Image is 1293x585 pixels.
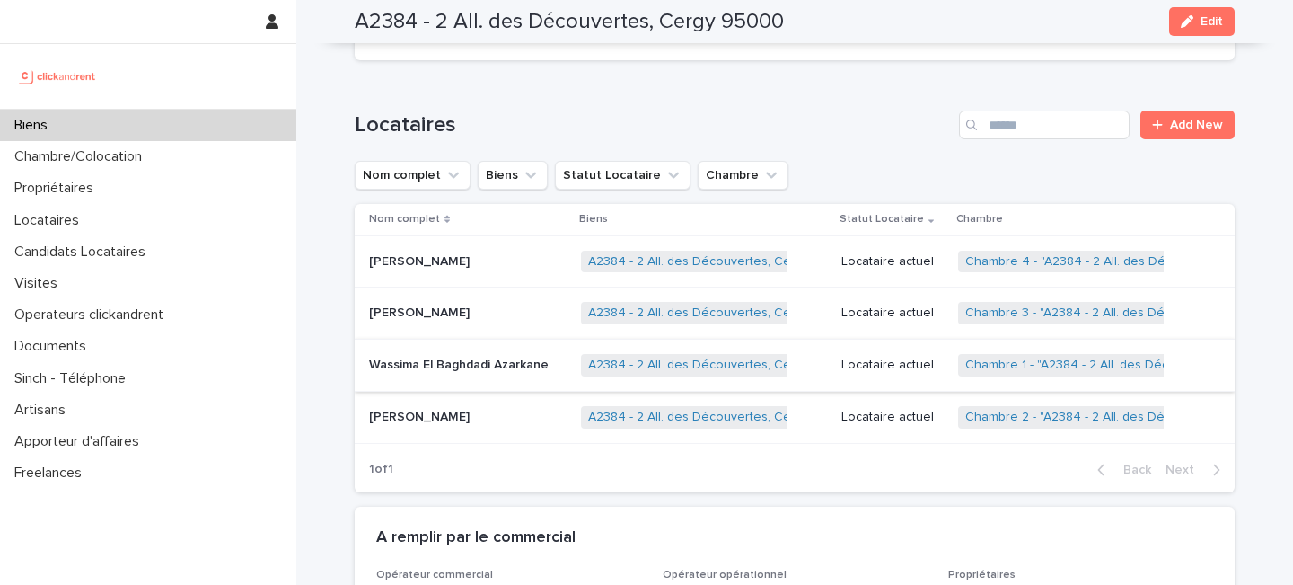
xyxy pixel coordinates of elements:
[369,251,473,270] p: [PERSON_NAME]
[7,338,101,355] p: Documents
[7,148,156,165] p: Chambre/Colocation
[663,570,787,581] span: Opérateur opérationnel
[948,570,1016,581] span: Propriétaires
[355,9,784,35] h2: A2384 - 2 All. des Découvertes, Cergy 95000
[369,406,473,425] p: [PERSON_NAME]
[7,465,96,482] p: Freelances
[478,161,548,190] button: Biens
[7,212,93,229] p: Locataires
[14,58,101,94] img: UCB0brd3T0yccxBKYDjQ
[588,254,852,270] a: A2384 - 2 All. des Découvertes, Cergy 95000
[959,111,1130,139] input: Search
[355,340,1235,392] tr: Wassima El Baghdadi AzarkaneWassima El Baghdadi Azarkane A2384 - 2 All. des Découvertes, Cergy 95...
[1140,111,1235,139] a: Add New
[369,302,473,321] p: [PERSON_NAME]
[840,209,924,229] p: Statut Locataire
[7,402,80,419] p: Artisans
[355,161,471,190] button: Nom complet
[369,209,440,229] p: Nom complet
[355,235,1235,288] tr: [PERSON_NAME][PERSON_NAME] A2384 - 2 All. des Découvertes, Cergy 95000 Locataire actuelChambre 4 ...
[1169,7,1235,36] button: Edit
[841,254,944,270] p: Locataire actuel
[1201,15,1223,28] span: Edit
[841,358,944,373] p: Locataire actuel
[579,209,608,229] p: Biens
[1158,462,1235,478] button: Next
[7,244,160,261] p: Candidats Locataires
[841,410,944,425] p: Locataire actuel
[1165,464,1205,476] span: Next
[1170,119,1223,131] span: Add New
[7,180,108,197] p: Propriétaires
[355,448,408,492] p: 1 of 1
[376,570,493,581] span: Opérateur commercial
[956,209,1003,229] p: Chambre
[588,358,852,373] a: A2384 - 2 All. des Découvertes, Cergy 95000
[588,306,852,321] a: A2384 - 2 All. des Découvertes, Cergy 95000
[1083,462,1158,478] button: Back
[355,288,1235,340] tr: [PERSON_NAME][PERSON_NAME] A2384 - 2 All. des Découvertes, Cergy 95000 Locataire actuelChambre 3 ...
[7,370,140,387] p: Sinch - Téléphone
[7,275,72,292] p: Visites
[355,112,952,138] h1: Locataires
[7,117,62,134] p: Biens
[376,528,576,548] h2: A remplir par le commercial
[1113,464,1151,476] span: Back
[588,410,852,425] a: A2384 - 2 All. des Découvertes, Cergy 95000
[841,306,944,321] p: Locataire actuel
[698,161,788,190] button: Chambre
[555,161,690,190] button: Statut Locataire
[7,306,178,324] p: Operateurs clickandrent
[355,392,1235,444] tr: [PERSON_NAME][PERSON_NAME] A2384 - 2 All. des Découvertes, Cergy 95000 Locataire actuelChambre 2 ...
[7,433,154,450] p: Apporteur d'affaires
[369,354,552,373] p: Wassima El Baghdadi Azarkane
